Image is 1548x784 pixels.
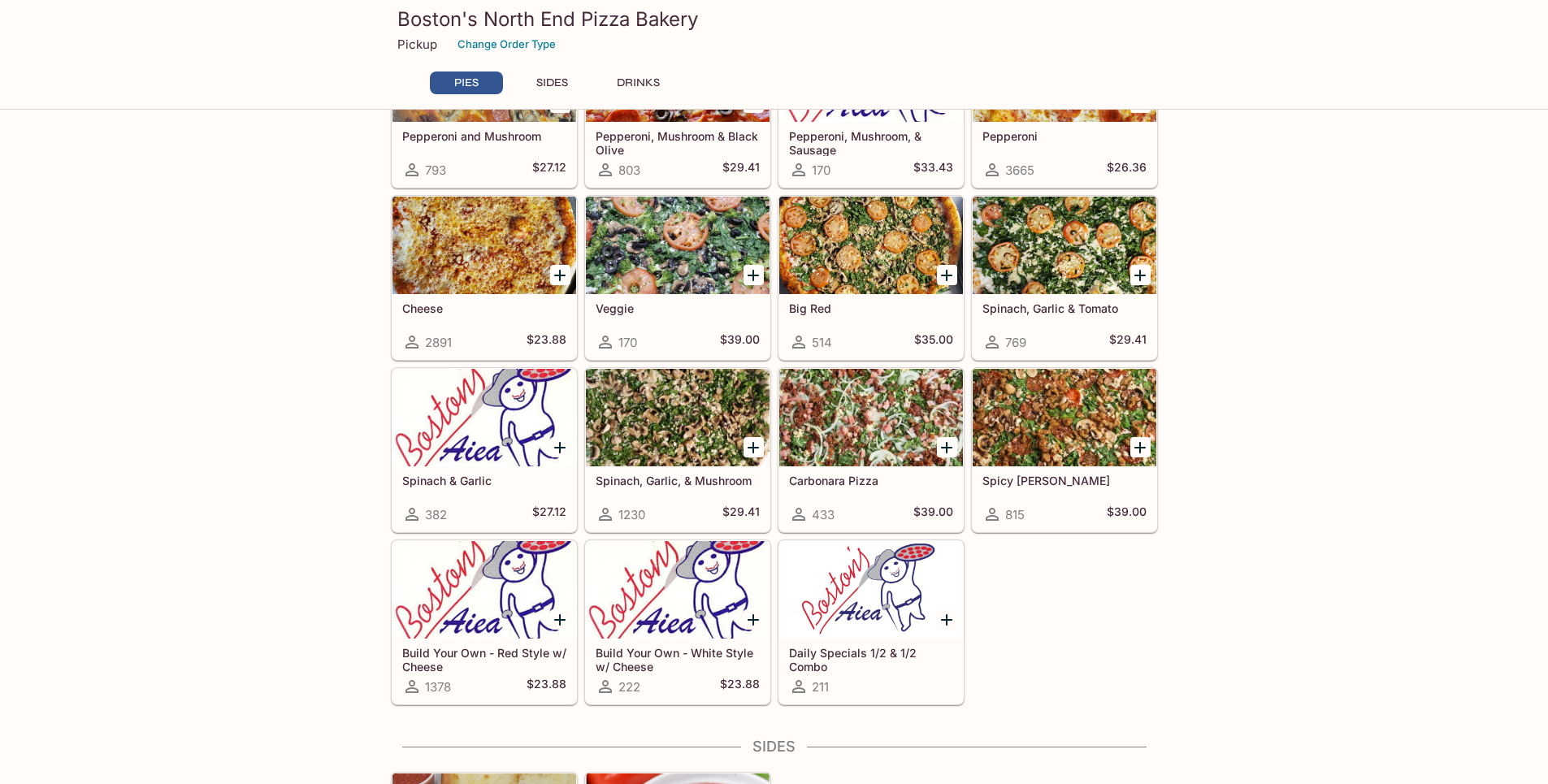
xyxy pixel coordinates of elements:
div: Veggie [586,197,770,294]
a: Cheese2891$23.88 [392,196,577,360]
span: 769 [1005,335,1026,350]
span: 793 [425,162,446,178]
button: Add Carbonara Pizza [937,437,957,457]
h5: $27.12 [532,160,566,180]
h5: $39.00 [720,332,760,352]
div: Build Your Own - Red Style w/ Cheese [392,541,576,639]
span: 170 [618,335,637,350]
div: Spinach, Garlic & Tomato [973,197,1156,294]
div: Pepperoni, Mushroom & Black Olive [586,24,770,122]
a: Daily Specials 1/2 & 1/2 Combo211 [778,540,964,704]
h5: Big Red [789,301,953,315]
h5: $26.36 [1107,160,1147,180]
a: Spicy [PERSON_NAME]815$39.00 [972,368,1157,532]
h5: Build Your Own - Red Style w/ Cheese [402,646,566,673]
h5: Build Your Own - White Style w/ Cheese [596,646,760,673]
div: Build Your Own - White Style w/ Cheese [586,541,770,639]
h5: Pepperoni, Mushroom, & Sausage [789,129,953,156]
div: Cheese [392,197,576,294]
a: Build Your Own - White Style w/ Cheese222$23.88 [585,540,770,704]
h5: Cheese [402,301,566,315]
div: Spicy Jenny [973,369,1156,466]
button: Add Cheese [550,265,570,285]
span: 211 [812,679,829,695]
span: 815 [1005,507,1025,522]
div: Carbonara Pizza [779,369,963,466]
h5: $23.88 [527,677,566,696]
span: 222 [618,679,640,695]
a: Carbonara Pizza433$39.00 [778,368,964,532]
a: Spinach, Garlic, & Mushroom1230$29.41 [585,368,770,532]
span: 1378 [425,679,451,695]
div: Pepperoni [973,24,1156,122]
h3: Boston's North End Pizza Bakery [397,6,1151,32]
button: Add Spinach, Garlic & Tomato [1130,265,1151,285]
h5: Spicy [PERSON_NAME] [982,474,1147,487]
h5: $29.41 [1109,332,1147,352]
div: Big Red [779,197,963,294]
button: Add Daily Specials 1/2 & 1/2 Combo [937,609,957,630]
span: 433 [812,507,835,522]
button: Add Spinach & Garlic [550,437,570,457]
h5: $27.12 [532,505,566,524]
h4: SIDES [391,738,1158,756]
h5: $29.41 [722,160,760,180]
h5: $23.88 [527,332,566,352]
button: SIDES [516,71,589,94]
h5: $33.43 [913,160,953,180]
h5: Spinach, Garlic, & Mushroom [596,474,760,487]
h5: Pepperoni [982,129,1147,143]
div: Spinach, Garlic, & Mushroom [586,369,770,466]
a: Spinach & Garlic382$27.12 [392,368,577,532]
span: 514 [812,335,832,350]
a: Big Red514$35.00 [778,196,964,360]
button: Add Spicy Jenny [1130,437,1151,457]
h5: Spinach, Garlic & Tomato [982,301,1147,315]
h5: Pepperoni, Mushroom & Black Olive [596,129,760,156]
div: Pepperoni and Mushroom [392,24,576,122]
span: 2891 [425,335,452,350]
a: Veggie170$39.00 [585,196,770,360]
h5: Carbonara Pizza [789,474,953,487]
span: 1230 [618,507,645,522]
h5: $35.00 [914,332,953,352]
h5: $39.00 [1107,505,1147,524]
div: Spinach & Garlic [392,369,576,466]
button: Add Veggie [744,265,764,285]
span: 170 [812,162,830,178]
a: Spinach, Garlic & Tomato769$29.41 [972,196,1157,360]
div: Daily Specials 1/2 & 1/2 Combo [779,541,963,639]
span: 3665 [1005,162,1034,178]
p: Pickup [397,37,437,52]
h5: Daily Specials 1/2 & 1/2 Combo [789,646,953,673]
h5: Veggie [596,301,760,315]
h5: Pepperoni and Mushroom [402,129,566,143]
h5: Spinach & Garlic [402,474,566,487]
a: Build Your Own - Red Style w/ Cheese1378$23.88 [392,540,577,704]
h5: $39.00 [913,505,953,524]
button: Add Build Your Own - White Style w/ Cheese [744,609,764,630]
button: Add Build Your Own - Red Style w/ Cheese [550,609,570,630]
button: Change Order Type [450,32,563,57]
span: 803 [618,162,640,178]
button: Add Spinach, Garlic, & Mushroom [744,437,764,457]
div: Pepperoni, Mushroom, & Sausage [779,24,963,122]
span: 382 [425,507,447,522]
button: DRINKS [602,71,675,94]
button: PIES [430,71,503,94]
h5: $23.88 [720,677,760,696]
button: Add Big Red [937,265,957,285]
h5: $29.41 [722,505,760,524]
